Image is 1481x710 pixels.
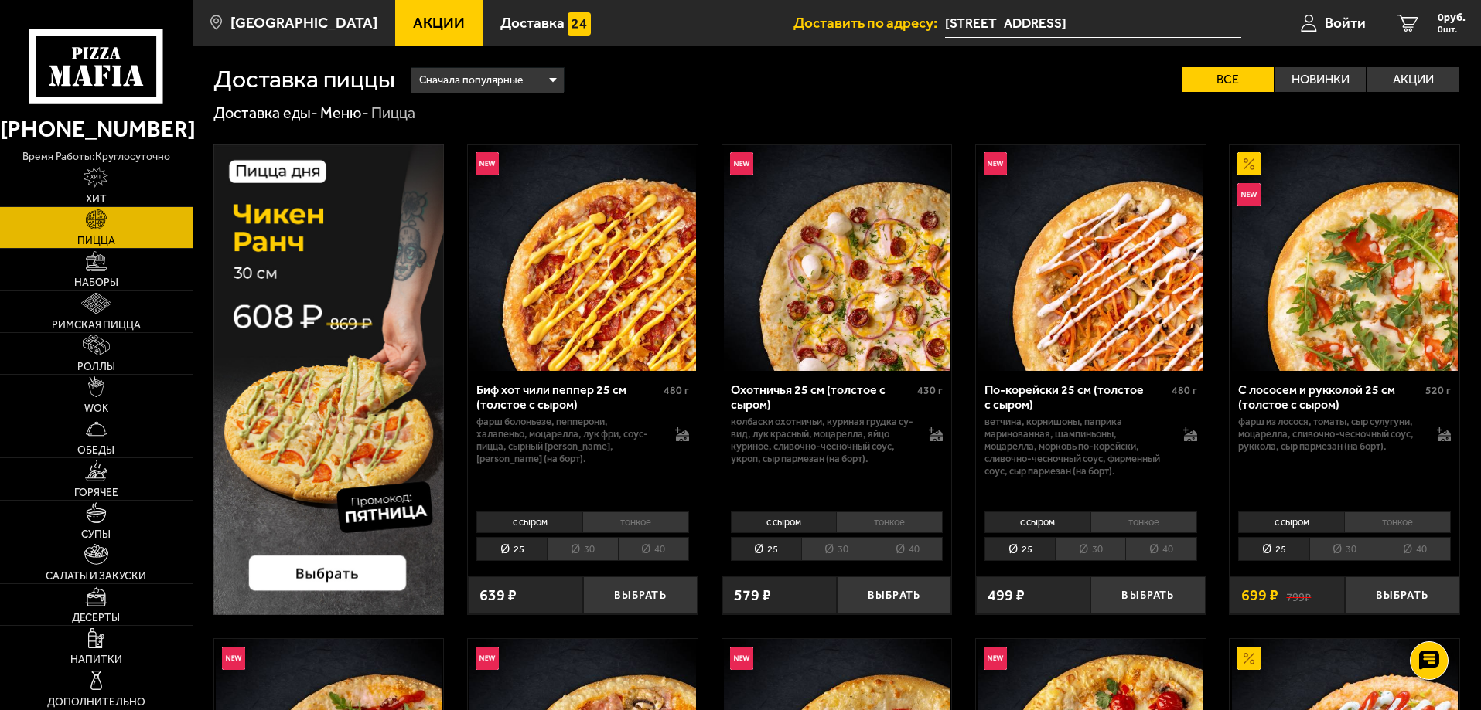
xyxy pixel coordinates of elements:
[1286,588,1311,603] s: 799 ₽
[731,537,801,561] li: 25
[476,537,547,561] li: 25
[984,152,1007,175] img: Новинка
[46,571,146,582] span: Салаты и закуски
[1238,511,1344,533] li: с сыром
[731,511,837,533] li: с сыром
[1438,12,1466,23] span: 0 руб.
[978,145,1203,371] img: По-корейски 25 см (толстое с сыром)
[419,66,523,95] span: Сначала популярные
[476,416,660,465] p: фарш болоньезе, пепперони, халапеньо, моцарелла, лук фри, соус-пицца, сырный [PERSON_NAME], [PERS...
[77,362,115,372] span: Роллы
[1345,576,1459,614] button: Выбрать
[1325,15,1366,30] span: Войти
[872,537,943,561] li: 40
[52,320,141,331] span: Римская пицца
[476,511,582,533] li: с сыром
[618,537,689,561] li: 40
[945,9,1241,38] input: Ваш адрес доставки
[836,511,943,533] li: тонкое
[371,104,415,124] div: Пицца
[77,236,115,246] span: Пицца
[1380,537,1451,561] li: 40
[1172,384,1197,397] span: 480 г
[1309,537,1380,561] li: 30
[74,487,118,498] span: Горячее
[976,145,1206,371] a: НовинкаПо-корейски 25 см (толстое с сыром)
[734,588,771,603] span: 579 ₽
[1182,67,1274,92] label: Все
[583,576,698,614] button: Выбрать
[1367,67,1459,92] label: Акции
[86,194,107,205] span: Хит
[1232,145,1458,371] img: С лососем и рукколой 25 см (толстое с сыром)
[1230,145,1459,371] a: АкционныйНовинкаС лососем и рукколой 25 см (толстое с сыром)
[413,15,465,30] span: Акции
[1241,588,1278,603] span: 699 ₽
[1275,67,1367,92] label: Новинки
[84,403,108,414] span: WOK
[1238,382,1421,412] div: С лососем и рукколой 25 см (толстое с сыром)
[476,382,660,412] div: Биф хот чили пеппер 25 см (толстое с сыром)
[230,15,377,30] span: [GEOGRAPHIC_DATA]
[74,277,118,288] span: Наборы
[476,647,499,670] img: Новинка
[724,145,950,371] img: Охотничья 25 см (толстое с сыром)
[984,382,1168,412] div: По-корейски 25 см (толстое с сыром)
[1090,576,1205,614] button: Выбрать
[1090,511,1197,533] li: тонкое
[731,416,914,465] p: колбаски охотничьи, куриная грудка су-вид, лук красный, моцарелла, яйцо куриное, сливочно-чесночн...
[1438,25,1466,34] span: 0 шт.
[1237,152,1261,175] img: Акционный
[70,654,122,665] span: Напитки
[568,12,591,36] img: 15daf4d41897b9f0e9f617042186c801.svg
[984,416,1168,477] p: ветчина, корнишоны, паприка маринованная, шампиньоны, моцарелла, морковь по-корейски, сливочно-че...
[47,697,145,708] span: Дополнительно
[984,511,1090,533] li: с сыром
[730,647,753,670] img: Новинка
[476,152,499,175] img: Новинка
[1238,537,1309,561] li: 25
[731,382,914,412] div: Охотничья 25 см (толстое с сыром)
[582,511,689,533] li: тонкое
[1125,537,1196,561] li: 40
[917,384,943,397] span: 430 г
[213,104,318,122] a: Доставка еды-
[547,537,617,561] li: 30
[72,613,120,623] span: Десерты
[500,15,565,30] span: Доставка
[77,445,114,456] span: Обеды
[81,529,111,540] span: Супы
[469,145,695,371] img: Биф хот чили пеппер 25 см (толстое с сыром)
[1344,511,1451,533] li: тонкое
[468,145,698,371] a: НовинкаБиф хот чили пеппер 25 см (толстое с сыром)
[479,588,517,603] span: 639 ₽
[1425,384,1451,397] span: 520 г
[222,647,245,670] img: Новинка
[793,15,945,30] span: Доставить по адресу:
[722,145,952,371] a: НовинкаОхотничья 25 см (толстое с сыром)
[320,104,369,122] a: Меню-
[801,537,872,561] li: 30
[984,537,1055,561] li: 25
[1237,647,1261,670] img: Акционный
[1237,183,1261,206] img: Новинка
[984,647,1007,670] img: Новинка
[730,152,753,175] img: Новинка
[1055,537,1125,561] li: 30
[988,588,1025,603] span: 499 ₽
[1238,416,1421,453] p: фарш из лосося, томаты, сыр сулугуни, моцарелла, сливочно-чесночный соус, руккола, сыр пармезан (...
[213,67,395,92] h1: Доставка пиццы
[664,384,689,397] span: 480 г
[837,576,951,614] button: Выбрать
